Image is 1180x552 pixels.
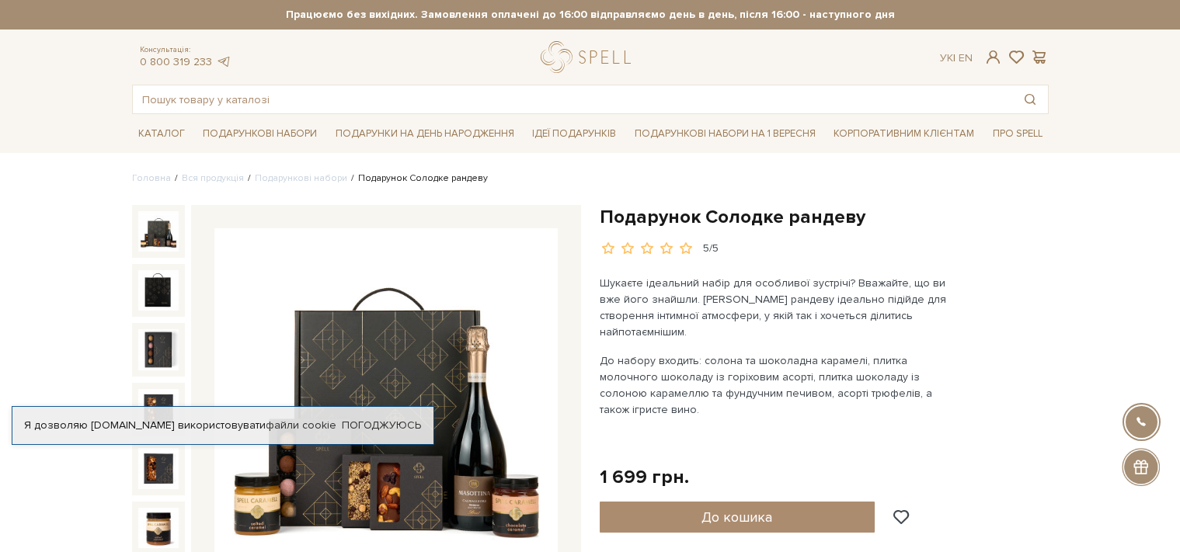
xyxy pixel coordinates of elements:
a: Подарункові набори [197,122,323,146]
a: logo [541,41,638,73]
a: Ідеї подарунків [526,122,622,146]
p: До набору входить: солона та шоколадна карамелі, плитка молочного шоколаду із горіховим асорті, п... [600,352,964,418]
a: En [959,51,973,64]
span: Консультація: [140,45,231,55]
div: Ук [940,51,973,65]
a: telegram [216,55,231,68]
a: Погоджуюсь [342,418,421,432]
img: Подарунок Солодке рандеву [138,211,179,252]
img: Подарунок Солодке рандеву [138,508,179,548]
a: Подарункові набори на 1 Вересня [628,120,822,147]
button: Пошук товару у каталозі [1012,85,1048,113]
div: Я дозволяю [DOMAIN_NAME] використовувати [12,418,433,432]
div: 5/5 [703,241,719,256]
a: Подарунки на День народження [329,122,520,146]
li: Подарунок Солодке рандеву [347,172,488,186]
a: Каталог [132,122,191,146]
span: | [953,51,955,64]
button: До кошика [600,502,875,533]
img: Подарунок Солодке рандеву [138,448,179,488]
div: 1 699 грн. [600,465,689,489]
a: Вся продукція [182,172,244,184]
a: Про Spell [987,122,1049,146]
img: Подарунок Солодке рандеву [138,329,179,370]
a: файли cookie [266,418,336,432]
a: 0 800 319 233 [140,55,212,68]
a: Головна [132,172,171,184]
img: Подарунок Солодке рандеву [138,389,179,429]
p: Шукаєте ідеальний набір для особливої зустрічі? Вважайте, що ви вже його знайшли. [PERSON_NAME] р... [600,275,964,340]
a: Подарункові набори [255,172,347,184]
input: Пошук товару у каталозі [133,85,1012,113]
img: Подарунок Солодке рандеву [138,270,179,311]
a: Корпоративним клієнтам [827,120,980,147]
strong: Працюємо без вихідних. Замовлення оплачені до 16:00 відправляємо день в день, після 16:00 - насту... [132,8,1049,22]
h1: Подарунок Солодке рандеву [600,205,1049,229]
span: До кошика [701,509,772,526]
